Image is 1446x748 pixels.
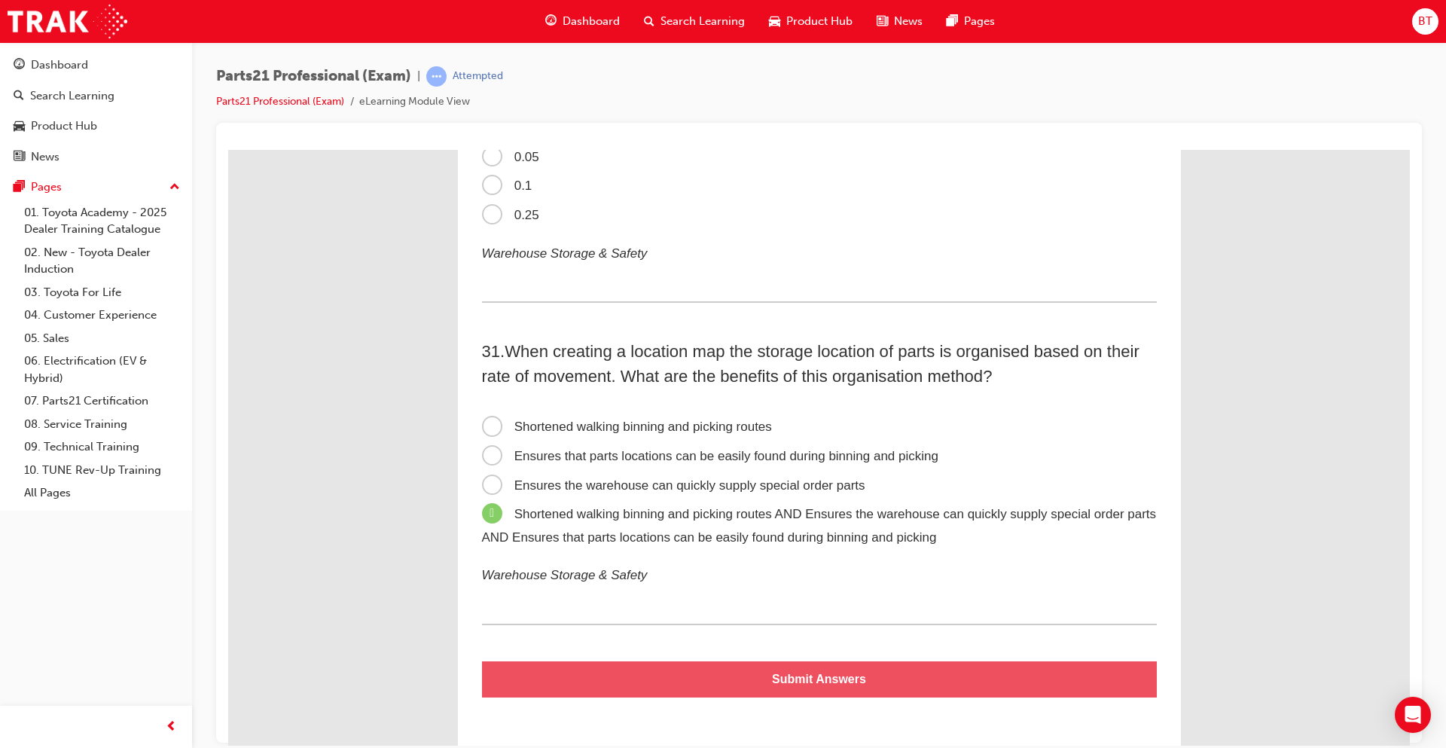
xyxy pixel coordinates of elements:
[964,13,995,30] span: Pages
[1412,8,1438,35] button: BT
[935,6,1007,37] a: pages-iconPages
[254,270,544,284] span: Shortened walking binning and picking routes
[359,93,470,111] li: eLearning Module View
[254,357,929,395] span: Shortened walking binning and picking routes AND Ensures the warehouse can quickly supply special...
[14,151,25,164] span: news-icon
[254,299,710,313] span: Ensures that parts locations can be easily found during binning and picking
[14,120,25,133] span: car-icon
[254,511,929,548] button: Submit Answers
[769,12,780,31] span: car-icon
[14,181,25,194] span: pages-icon
[865,6,935,37] a: news-iconNews
[877,12,888,31] span: news-icon
[6,112,186,140] a: Product Hub
[166,718,177,737] span: prev-icon
[6,143,186,171] a: News
[18,201,186,241] a: 01. Toyota Academy - 2025 Dealer Training Catalogue
[426,66,447,87] span: learningRecordVerb_ATTEMPT-icon
[18,281,186,304] a: 03. Toyota For Life
[6,48,186,173] button: DashboardSearch LearningProduct HubNews
[6,173,186,201] button: Pages
[14,90,24,103] span: search-icon
[18,459,186,482] a: 10. TUNE Rev-Up Training
[31,148,59,166] div: News
[8,5,127,38] img: Trak
[18,350,186,389] a: 06. Electrification (EV & Hybrid)
[6,51,186,79] a: Dashboard
[660,13,745,30] span: Search Learning
[894,13,923,30] span: News
[545,12,557,31] span: guage-icon
[947,12,958,31] span: pages-icon
[14,59,25,72] span: guage-icon
[417,68,420,85] span: |
[757,6,865,37] a: car-iconProduct Hub
[18,327,186,350] a: 05. Sales
[169,178,180,197] span: up-icon
[31,118,97,135] div: Product Hub
[216,95,344,108] a: Parts21 Professional (Exam)
[632,6,757,37] a: search-iconSearch Learning
[31,179,62,196] div: Pages
[18,389,186,413] a: 07. Parts21 Certification
[272,192,276,211] span: .
[254,192,911,236] span: When creating a location map the storage location of parts is organised based on their rate of mo...
[6,82,186,110] a: Search Learning
[254,58,311,72] span: 0.25
[254,192,273,211] span: 31
[18,304,186,327] a: 04. Customer Experience
[644,12,654,31] span: search-icon
[18,435,186,459] a: 09. Technical Training
[18,241,186,281] a: 02. New - Toyota Dealer Induction
[31,56,88,74] div: Dashboard
[1395,697,1431,733] div: Open Intercom Messenger
[1418,13,1432,30] span: BT
[18,413,186,436] a: 08. Service Training
[533,6,632,37] a: guage-iconDashboard
[30,87,114,105] div: Search Learning
[563,13,620,30] span: Dashboard
[18,481,186,505] a: All Pages
[216,68,411,85] span: Parts21 Professional (Exam)
[254,96,419,111] em: Warehouse Storage & Safety
[453,69,503,84] div: Attempted
[254,418,419,432] em: Warehouse Storage & Safety
[254,328,637,343] span: Ensures the warehouse can quickly supply special order parts
[786,13,853,30] span: Product Hub
[254,29,304,43] span: 0.1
